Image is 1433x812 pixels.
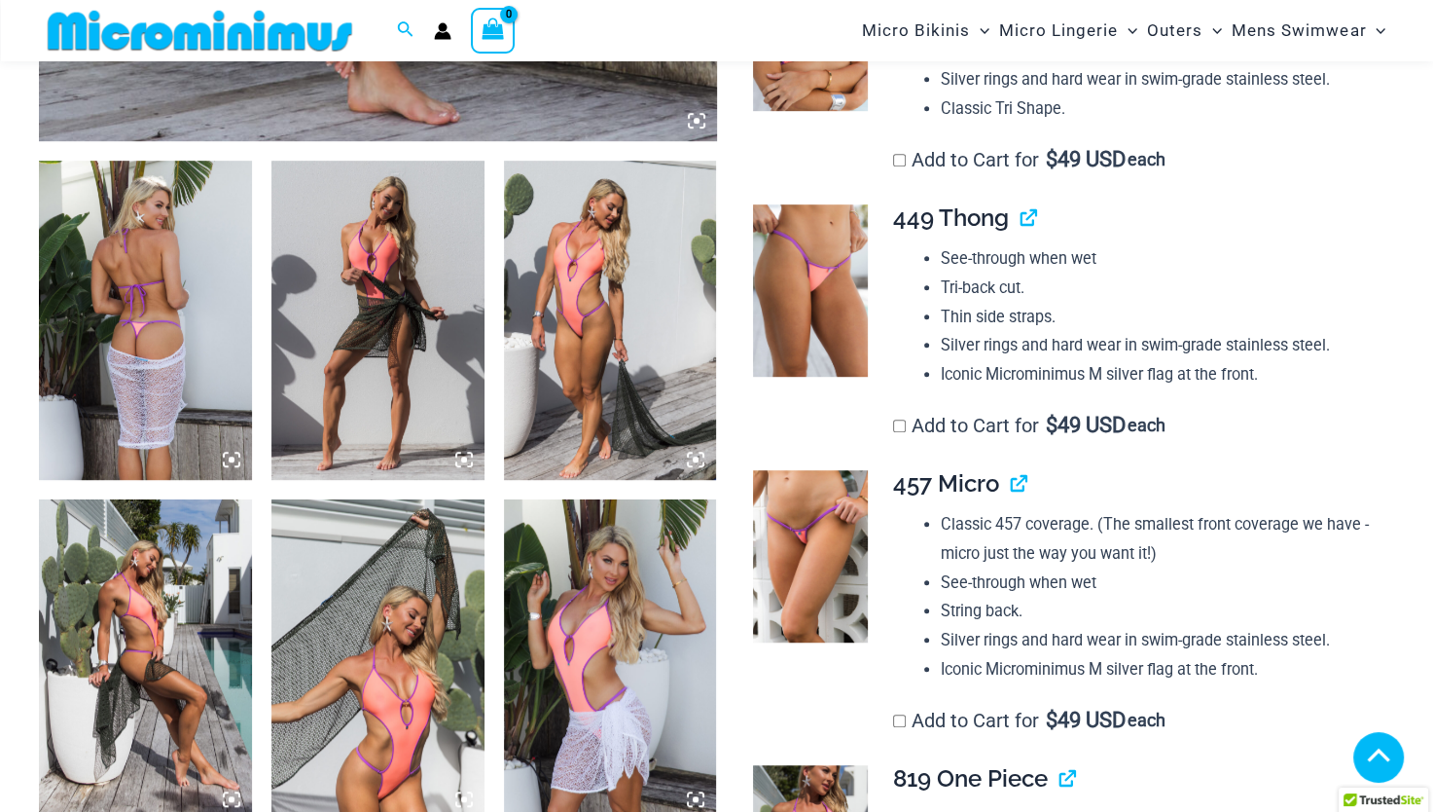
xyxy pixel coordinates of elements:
span: Micro Bikinis [862,6,970,55]
li: Iconic Microminimus M silver flag at the front. [941,655,1379,684]
a: Mens SwimwearMenu ToggleMenu Toggle [1227,6,1390,55]
label: Add to Cart for [893,709,1165,732]
span: 819 One Piece [893,764,1048,793]
span: each [1128,711,1165,730]
span: each [1128,416,1165,435]
img: Wild Card Neon Bliss 312 Top 457 Micro 04 [753,470,868,642]
input: Add to Cart for$49 USD each [893,715,906,727]
li: Silver rings and hard wear in swim-grade stainless steel. [941,626,1379,655]
a: Micro BikinisMenu ToggleMenu Toggle [857,6,994,55]
a: View Shopping Cart, empty [471,8,516,53]
input: Add to Cart for$49 USD each [893,420,906,432]
li: Classic 457 coverage. (The smallest front coverage we have - micro just the way you want it!) [941,510,1379,568]
span: Menu Toggle [1366,6,1385,55]
a: Account icon link [434,22,451,40]
li: Tri-back cut. [941,274,1379,303]
span: Mens Swimwear [1232,6,1366,55]
a: OutersMenu ToggleMenu Toggle [1142,6,1227,55]
span: Menu Toggle [1202,6,1222,55]
nav: Site Navigation [854,3,1394,58]
img: Wild Card Neon Bliss 449 Thong 01 [753,204,868,376]
span: $ [1046,708,1057,732]
span: Menu Toggle [970,6,989,55]
span: 49 USD [1046,150,1126,169]
input: Add to Cart for$49 USD each [893,154,906,166]
span: 457 Micro [893,469,999,498]
span: Outers [1147,6,1202,55]
li: Silver rings and hard wear in swim-grade stainless steel. [941,65,1379,94]
img: Wild Card Neon Bliss 819 One Piece St Martin 5996 Sarong 04 [39,161,252,480]
span: each [1128,150,1165,169]
li: See-through when wet [941,244,1379,274]
label: Add to Cart for [893,148,1165,171]
img: MM SHOP LOGO FLAT [40,9,360,53]
span: 49 USD [1046,416,1126,435]
span: $ [1046,147,1057,171]
span: $ [1046,413,1057,437]
li: Thin side straps. [941,303,1379,332]
span: Menu Toggle [1118,6,1137,55]
a: Search icon link [397,18,414,43]
li: String back. [941,597,1379,626]
a: Micro LingerieMenu ToggleMenu Toggle [994,6,1142,55]
img: Wild Card Neon Bliss 819 One Piece St Martin 5996 Sarong 06 [271,161,484,480]
li: See-through when wet [941,569,1379,598]
span: 449 Thong [893,203,1009,232]
li: Iconic Microminimus M silver flag at the front. [941,360,1379,389]
label: Add to Cart for [893,414,1165,437]
img: Wild Card Neon Bliss 819 One Piece St Martin 5996 Sarong 08 [504,161,717,480]
span: 49 USD [1046,711,1126,730]
li: Silver rings and hard wear in swim-grade stainless steel. [941,331,1379,360]
span: Micro Lingerie [999,6,1118,55]
li: Classic Tri Shape. [941,94,1379,124]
